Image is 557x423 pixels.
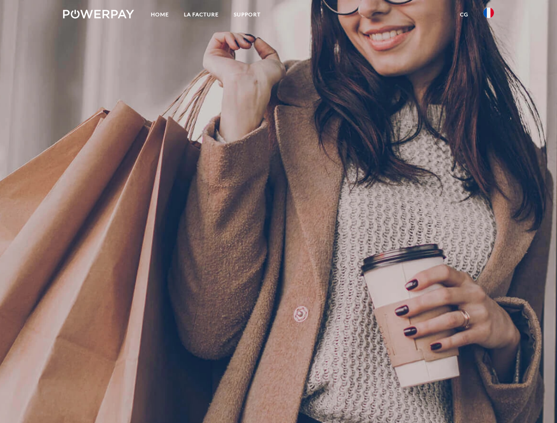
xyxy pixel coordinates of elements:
[452,7,476,22] a: CG
[226,7,268,22] a: Support
[483,7,494,18] img: fr
[176,7,226,22] a: LA FACTURE
[143,7,176,22] a: Home
[63,10,134,19] img: logo-powerpay-white.svg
